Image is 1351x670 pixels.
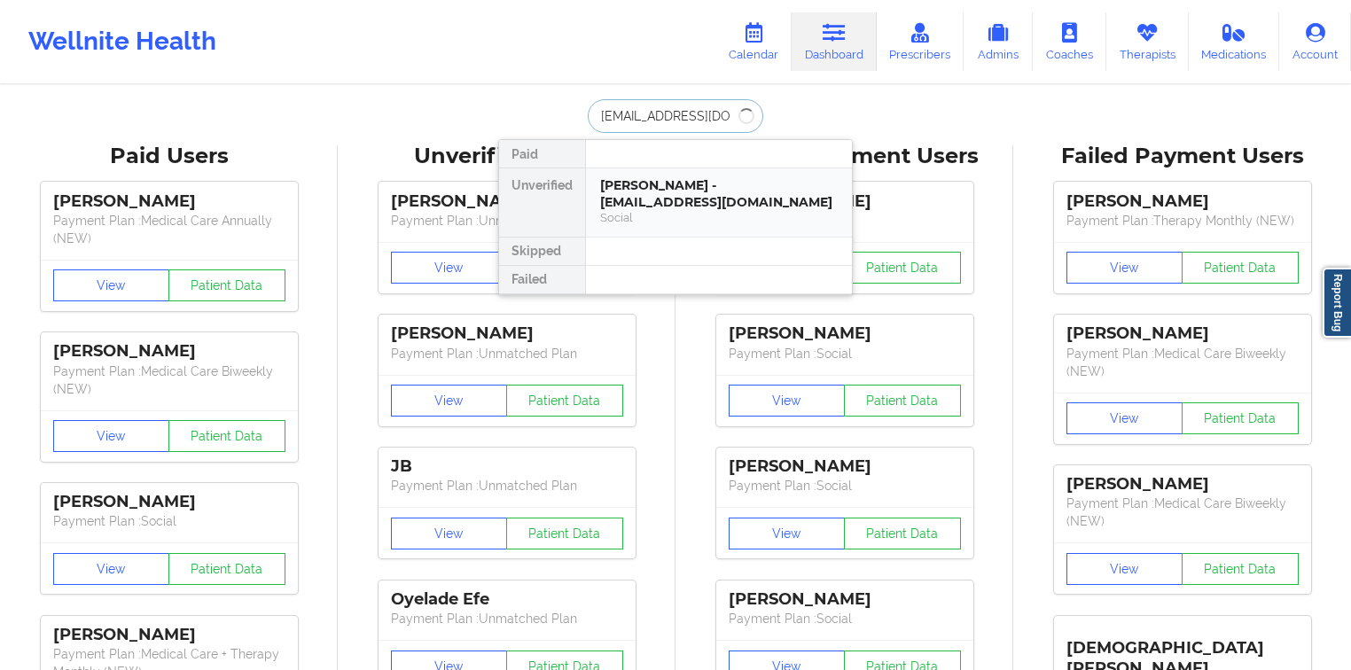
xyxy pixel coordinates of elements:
[506,385,623,417] button: Patient Data
[844,518,961,549] button: Patient Data
[53,512,285,530] p: Payment Plan : Social
[53,492,285,512] div: [PERSON_NAME]
[1066,345,1299,380] p: Payment Plan : Medical Care Biweekly (NEW)
[499,168,585,238] div: Unverified
[729,456,961,477] div: [PERSON_NAME]
[1066,323,1299,344] div: [PERSON_NAME]
[715,12,792,71] a: Calendar
[1182,252,1299,284] button: Patient Data
[729,323,961,344] div: [PERSON_NAME]
[53,625,285,645] div: [PERSON_NAME]
[729,345,961,362] p: Payment Plan : Social
[499,238,585,266] div: Skipped
[391,323,623,344] div: [PERSON_NAME]
[391,610,623,627] p: Payment Plan : Unmatched Plan
[729,518,846,549] button: View
[1066,212,1299,230] p: Payment Plan : Therapy Monthly (NEW)
[53,212,285,247] p: Payment Plan : Medical Care Annually (NEW)
[964,12,1033,71] a: Admins
[350,143,663,170] div: Unverified Users
[1033,12,1106,71] a: Coaches
[391,212,623,230] p: Payment Plan : Unmatched Plan
[729,589,961,610] div: [PERSON_NAME]
[1106,12,1189,71] a: Therapists
[53,553,170,585] button: View
[391,456,623,477] div: JB
[391,477,623,495] p: Payment Plan : Unmatched Plan
[1066,252,1183,284] button: View
[877,12,964,71] a: Prescribers
[1066,495,1299,530] p: Payment Plan : Medical Care Biweekly (NEW)
[391,345,623,362] p: Payment Plan : Unmatched Plan
[1066,474,1299,495] div: [PERSON_NAME]
[844,385,961,417] button: Patient Data
[600,177,838,210] div: [PERSON_NAME] - [EMAIL_ADDRESS][DOMAIN_NAME]
[12,143,325,170] div: Paid Users
[391,589,623,610] div: Oyelade Efe
[391,385,508,417] button: View
[844,252,961,284] button: Patient Data
[391,252,508,284] button: View
[600,210,838,225] div: Social
[1026,143,1339,170] div: Failed Payment Users
[1066,191,1299,212] div: [PERSON_NAME]
[391,518,508,549] button: View
[53,191,285,212] div: [PERSON_NAME]
[53,420,170,452] button: View
[792,12,877,71] a: Dashboard
[1189,12,1280,71] a: Medications
[1323,268,1351,338] a: Report Bug
[168,420,285,452] button: Patient Data
[1182,402,1299,434] button: Patient Data
[729,385,846,417] button: View
[729,610,961,627] p: Payment Plan : Social
[53,269,170,301] button: View
[53,341,285,362] div: [PERSON_NAME]
[499,266,585,294] div: Failed
[1279,12,1351,71] a: Account
[391,191,623,212] div: [PERSON_NAME]
[506,518,623,549] button: Patient Data
[168,269,285,301] button: Patient Data
[729,477,961,495] p: Payment Plan : Social
[1182,553,1299,585] button: Patient Data
[499,140,585,168] div: Paid
[1066,553,1183,585] button: View
[53,362,285,398] p: Payment Plan : Medical Care Biweekly (NEW)
[168,553,285,585] button: Patient Data
[1066,402,1183,434] button: View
